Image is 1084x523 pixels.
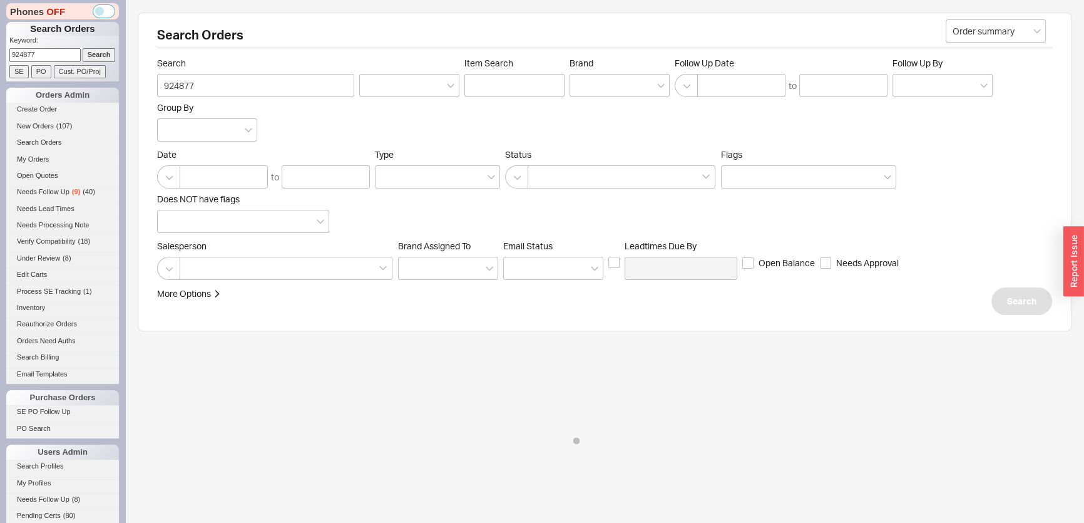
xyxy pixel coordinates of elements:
span: Brand Assigned To [398,241,471,251]
input: Item Search [464,74,565,97]
a: Needs Lead Times [6,202,119,215]
span: Needs Approval [836,257,899,269]
svg: open menu [980,83,988,88]
a: New Orders(107) [6,120,119,133]
span: ( 18 ) [78,237,91,245]
span: Status [505,149,716,160]
a: Reauthorize Orders [6,318,119,331]
span: Pending Certs [17,512,61,519]
a: Search Orders [6,136,119,149]
input: Search [83,48,116,61]
input: Does NOT have flags [164,214,173,229]
span: Needs Processing Note [17,221,89,229]
span: ( 9 ) [72,188,80,195]
input: SE [9,65,29,78]
a: Create Order [6,103,119,116]
a: Process SE Tracking(1) [6,285,119,298]
span: Group By [157,102,193,113]
svg: open menu [591,266,598,271]
input: Cust. PO/Proj [54,65,106,78]
span: Needs Follow Up [17,495,69,503]
span: Does NOT have flags [157,194,240,204]
div: to [271,171,279,184]
svg: open menu [245,128,252,133]
span: OFF [46,5,65,18]
span: Flags [721,149,742,160]
h1: Search Orders [6,22,119,36]
a: PO Search [6,422,119,435]
svg: open menu [1033,29,1041,34]
a: Needs Follow Up(9)(40) [6,185,119,199]
a: Needs Processing Note [6,219,119,232]
a: My Orders [6,153,119,166]
span: Search [157,58,354,69]
span: Needs Follow Up [17,188,69,195]
button: More Options [157,287,221,300]
p: Keyword: [9,36,119,48]
span: ( 8 ) [63,254,71,262]
span: Leadtimes Due By [625,241,737,252]
input: Flags [728,170,737,184]
input: Select... [946,19,1046,43]
input: Search [157,74,354,97]
input: Type [382,170,391,184]
div: to [789,80,797,92]
span: Item Search [464,58,565,69]
a: Verify Compatibility(18) [6,235,119,248]
span: Date [157,149,370,160]
a: Search Profiles [6,460,119,473]
a: Email Templates [6,368,119,381]
input: PO [31,65,51,78]
a: Under Review(8) [6,252,119,265]
span: Salesperson [157,241,393,252]
a: Edit Carts [6,268,119,281]
span: ( 40 ) [83,188,95,195]
input: Brand [576,78,585,93]
div: Phones [6,3,119,19]
span: Em ​ ail Status [503,241,553,251]
div: Orders Admin [6,88,119,103]
svg: open menu [486,266,493,271]
a: SE PO Follow Up [6,405,119,418]
span: Search [1007,294,1036,309]
span: Open Balance [759,257,815,269]
div: Purchase Orders [6,390,119,405]
span: Under Review [17,254,60,262]
a: Needs Follow Up(8) [6,493,119,506]
span: Brand [570,58,593,68]
input: Open Balance [742,257,754,269]
div: More Options [157,287,211,300]
a: Search Billing [6,351,119,364]
div: Users Admin [6,445,119,460]
span: ( 8 ) [72,495,80,503]
span: ( 107 ) [56,122,73,130]
a: Inventory [6,301,119,314]
a: Pending Certs(80) [6,509,119,522]
span: Follow Up By [892,58,943,68]
svg: open menu [447,83,454,88]
button: Search [991,287,1052,315]
span: New Orders [17,122,54,130]
a: Orders Need Auths [6,334,119,348]
span: ( 1 ) [83,287,91,295]
span: ( 80 ) [63,512,76,519]
h2: Search Orders [157,29,1052,48]
span: Follow Up Date [675,58,887,69]
a: My Profiles [6,477,119,490]
span: Verify Compatibility [17,237,76,245]
span: Process SE Tracking [17,287,81,295]
a: Open Quotes [6,169,119,182]
span: Type [375,149,394,160]
input: Needs Approval [820,257,831,269]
